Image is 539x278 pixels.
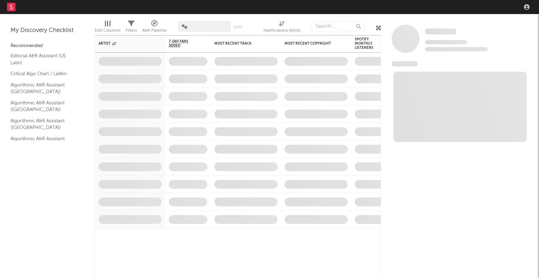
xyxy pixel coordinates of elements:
[95,18,120,38] div: Edit Columns
[11,42,84,50] div: Recommended
[126,18,137,38] div: Filters
[425,47,488,51] span: 0 fans last week
[11,135,77,149] a: Algorithmic A&R Assistant ([GEOGRAPHIC_DATA])
[214,41,267,46] div: Most Recent Track
[355,37,379,50] div: Spotify Monthly Listeners
[425,28,457,35] a: Some Artist
[11,81,77,96] a: Algorithmic A&R Assistant ([GEOGRAPHIC_DATA])
[285,41,337,46] div: Most Recent Copyright
[425,40,467,44] span: Tracking Since: [DATE]
[11,99,77,114] a: Algorithmic A&R Assistant ([GEOGRAPHIC_DATA])
[169,39,197,48] span: 7-Day Fans Added
[233,25,242,29] button: Save
[11,52,77,66] a: Editorial A&R Assistant (US Latin)
[126,26,137,35] div: Filters
[312,21,364,32] input: Search...
[11,70,77,78] a: Critical Algo Chart / LatAm
[142,18,167,38] div: A&R Pipeline
[392,61,418,66] span: News Feed
[142,26,167,35] div: A&R Pipeline
[11,26,84,35] div: My Discovery Checklist
[99,41,151,46] div: Artist
[425,28,457,34] span: Some Artist
[95,26,120,35] div: Edit Columns
[264,18,300,38] div: Notifications (Artist)
[11,117,77,131] a: Algorithmic A&R Assistant ([GEOGRAPHIC_DATA])
[264,26,300,35] div: Notifications (Artist)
